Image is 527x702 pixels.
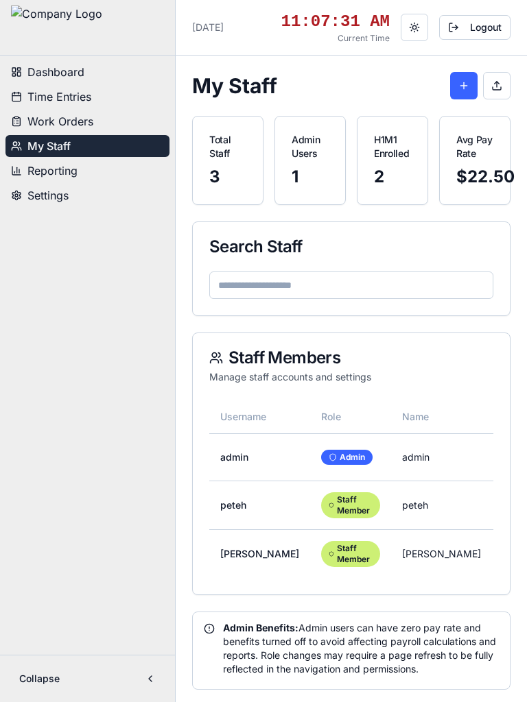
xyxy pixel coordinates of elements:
button: Add Staff Member [450,72,478,99]
td: peteh [391,481,492,529]
div: Staff Member [321,492,380,518]
img: Company Logo [11,5,102,49]
p: [DATE] [192,21,224,34]
h1: My Staff [192,73,277,98]
span: Settings [27,187,69,204]
span: Reporting [27,162,78,179]
td: admin [391,433,492,481]
td: [PERSON_NAME] [209,529,310,578]
button: Dashboard [5,61,169,83]
th: Username [209,400,310,433]
button: My Staff [5,135,169,157]
th: Role [310,400,391,433]
button: Time Entries [5,86,169,108]
button: Reporting [5,160,169,182]
span: My Staff [27,138,71,154]
button: Logout [439,15,511,40]
button: Work Orders [5,110,169,132]
div: Staff Member [321,541,380,567]
div: Total Staff [209,133,246,160]
div: H1M1 Enrolled [374,133,411,160]
div: Admin Users [292,133,329,160]
div: 11:07:31 AM [281,11,390,33]
div: Manage staff accounts and settings [209,370,493,384]
button: Sync to Sheets [483,72,511,99]
div: Avg Pay Rate [456,133,493,160]
span: Work Orders [27,113,93,130]
td: [PERSON_NAME] [391,529,492,578]
span: Time Entries [27,88,91,105]
button: Collapse [11,666,164,691]
div: Search Staff [209,239,493,255]
div: $ 22.50 [456,166,493,188]
span: Staff Members [229,350,340,366]
span: Collapse [19,672,60,686]
div: Admin users can have zero pay rate and benefits turned off to avoid affecting payroll calculation... [204,621,499,676]
div: 1 [292,166,329,188]
div: 2 [374,166,411,188]
span: Dashboard [27,64,84,80]
p: Current Time [281,33,390,44]
td: admin [209,433,310,481]
div: Admin [321,450,373,465]
th: Name [391,400,492,433]
div: 3 [209,166,246,188]
td: peteh [209,481,310,529]
button: Settings [5,184,169,206]
strong: Admin Benefits: [223,622,298,633]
